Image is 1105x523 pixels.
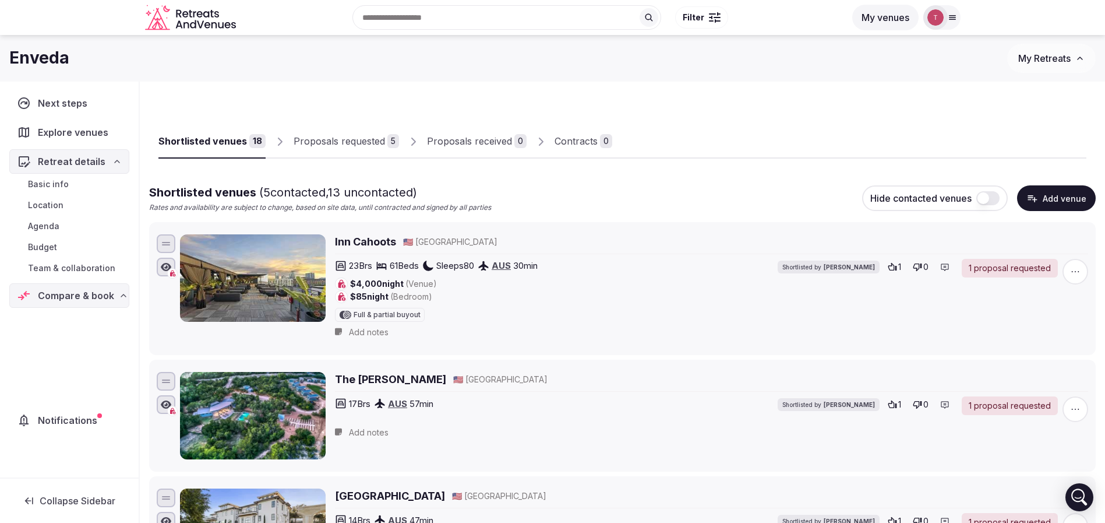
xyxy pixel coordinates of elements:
a: Visit the homepage [145,5,238,31]
a: The [PERSON_NAME] [335,372,446,387]
a: Inn Cahoots [335,234,396,249]
a: Proposals requested5 [294,125,399,159]
div: 0 [600,134,612,148]
span: (Bedroom) [390,292,432,301]
a: Next steps [9,91,129,115]
span: Location [28,199,63,211]
a: Explore venues [9,120,129,145]
span: Full & partial buyout [354,311,421,318]
a: 1 proposal requested [962,259,1058,278]
span: Hide contacted venues [870,192,972,204]
span: 0 [923,399,929,410]
span: 🇺🇸 [453,374,463,384]
span: $85 night [350,291,432,303]
span: Add notes [349,327,389,338]
div: Contracts [555,134,598,148]
svg: Retreats and Venues company logo [145,5,238,31]
span: 0 [923,261,929,273]
div: 0 [514,134,527,148]
span: [PERSON_NAME] [824,401,875,409]
span: Sleeps 80 [436,259,474,272]
span: 1 [898,261,901,273]
span: [GEOGRAPHIC_DATA] [464,490,546,502]
div: 5 [387,134,399,148]
a: Notifications [9,408,129,433]
button: 0 [909,259,932,275]
button: 1 [884,259,905,275]
div: 18 [249,134,266,148]
div: Shortlisted venues [158,134,247,148]
span: $4,000 night [350,278,437,290]
span: ( 5 contacted, 13 uncontacted) [259,185,417,199]
button: My Retreats [1007,44,1096,73]
span: My Retreats [1018,52,1071,64]
a: Contracts0 [555,125,612,159]
a: AUS [492,260,511,271]
a: AUS [388,398,407,409]
span: 🇺🇸 [403,237,413,247]
span: Collapse Sidebar [40,495,115,507]
button: Filter [675,6,728,29]
button: 🇺🇸 [453,374,463,385]
div: Proposals requested [294,134,385,148]
img: The Liney Moon [180,372,326,459]
button: 🇺🇸 [403,236,413,248]
a: Agenda [9,218,129,234]
a: Budget [9,239,129,255]
img: Inn Cahoots [180,234,326,322]
span: 23 Brs [349,259,372,272]
span: Basic info [28,178,69,190]
h1: Enveda [9,47,69,69]
a: 1 proposal requested [962,396,1058,415]
p: Rates and availability are subject to change, based on site data, until contracted and signed by ... [149,203,491,213]
span: Team & collaboration [28,262,115,274]
span: 1 [898,399,901,410]
span: Retreat details [38,155,105,169]
a: Location [9,197,129,213]
span: (Venue) [405,279,437,289]
span: Compare & book [38,289,114,303]
a: Shortlisted venues18 [158,125,266,159]
span: Notifications [38,413,102,427]
span: 61 Beds [390,259,419,272]
a: Proposals received0 [427,125,527,159]
button: Add venue [1017,185,1096,211]
span: Shortlisted venues [149,185,417,199]
span: 17 Brs [349,398,370,410]
button: My venues [852,5,919,30]
a: [GEOGRAPHIC_DATA] [335,489,445,503]
a: Team & collaboration [9,260,129,276]
span: [GEOGRAPHIC_DATA] [415,236,497,248]
div: Shortlisted by [778,398,880,411]
button: Collapse Sidebar [9,488,129,514]
span: Add notes [349,427,389,438]
div: Shortlisted by [778,261,880,273]
span: Budget [28,241,57,253]
span: 30 min [513,259,538,272]
span: Explore venues [38,125,113,139]
a: Basic info [9,176,129,192]
span: [GEOGRAPHIC_DATA] [465,374,548,385]
button: 0 [909,396,932,413]
span: [PERSON_NAME] [824,263,875,271]
button: 🇺🇸 [452,490,462,502]
a: My venues [852,12,919,23]
span: Filter [683,12,704,23]
span: Agenda [28,220,59,232]
span: 57 min [409,398,433,410]
div: Open Intercom Messenger [1065,483,1093,511]
button: 1 [884,396,905,413]
span: 🇺🇸 [452,491,462,501]
img: Thiago Martins [927,9,944,26]
div: Proposals received [427,134,512,148]
span: Next steps [38,96,92,110]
